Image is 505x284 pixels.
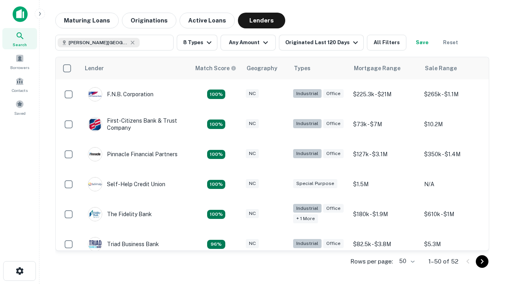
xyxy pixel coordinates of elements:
[293,89,322,98] div: Industrial
[279,35,364,50] button: Originated Last 120 Days
[2,28,37,49] a: Search
[246,89,259,98] div: NC
[289,57,349,79] th: Types
[323,119,344,128] div: Office
[293,214,318,223] div: + 1 more
[323,239,344,248] div: Office
[349,79,420,109] td: $225.3k - $21M
[285,38,360,47] div: Originated Last 120 Days
[246,149,259,158] div: NC
[349,109,420,139] td: $73k - $7M
[238,13,285,28] button: Lenders
[420,229,491,259] td: $5.3M
[420,199,491,229] td: $610k - $1M
[349,229,420,259] td: $82.5k - $3.8M
[293,204,322,213] div: Industrial
[88,207,102,221] img: picture
[177,35,217,50] button: 8 Types
[294,64,310,73] div: Types
[420,79,491,109] td: $265k - $1.1M
[293,149,322,158] div: Industrial
[246,239,259,248] div: NC
[80,57,191,79] th: Lender
[476,255,488,268] button: Go to next page
[438,35,463,50] button: Reset
[195,64,235,73] h6: Match Score
[85,64,104,73] div: Lender
[396,256,416,267] div: 50
[246,179,259,188] div: NC
[420,139,491,169] td: $350k - $1.4M
[246,119,259,128] div: NC
[428,257,458,266] p: 1–50 of 52
[323,204,344,213] div: Office
[410,35,435,50] button: Save your search to get updates of matches that match your search criteria.
[466,221,505,259] iframe: Chat Widget
[349,169,420,199] td: $1.5M
[207,150,225,159] div: Matching Properties: 13, hasApolloMatch: undefined
[246,209,259,218] div: NC
[180,13,235,28] button: Active Loans
[420,109,491,139] td: $10.2M
[195,64,236,73] div: Capitalize uses an advanced AI algorithm to match your search with the best lender. The match sco...
[122,13,176,28] button: Originations
[323,149,344,158] div: Office
[10,64,29,71] span: Borrowers
[207,210,225,219] div: Matching Properties: 13, hasApolloMatch: undefined
[13,6,28,22] img: capitalize-icon.png
[349,199,420,229] td: $180k - $1.9M
[88,237,159,251] div: Triad Business Bank
[349,57,420,79] th: Mortgage Range
[242,57,289,79] th: Geography
[2,74,37,95] a: Contacts
[420,169,491,199] td: N/A
[55,13,119,28] button: Maturing Loans
[13,41,27,48] span: Search
[323,89,344,98] div: Office
[88,177,102,191] img: picture
[247,64,277,73] div: Geography
[207,120,225,129] div: Matching Properties: 8, hasApolloMatch: undefined
[88,207,152,221] div: The Fidelity Bank
[88,148,102,161] img: picture
[88,87,153,101] div: F.n.b. Corporation
[88,88,102,101] img: picture
[2,51,37,72] a: Borrowers
[88,118,102,131] img: picture
[88,237,102,251] img: picture
[12,87,28,93] span: Contacts
[350,257,393,266] p: Rows per page:
[69,39,128,46] span: [PERSON_NAME][GEOGRAPHIC_DATA], [GEOGRAPHIC_DATA]
[420,57,491,79] th: Sale Range
[425,64,457,73] div: Sale Range
[207,240,225,249] div: Matching Properties: 7, hasApolloMatch: undefined
[293,119,322,128] div: Industrial
[354,64,400,73] div: Mortgage Range
[88,177,165,191] div: Self-help Credit Union
[88,147,178,161] div: Pinnacle Financial Partners
[2,97,37,118] a: Saved
[293,179,337,188] div: Special Purpose
[293,239,322,248] div: Industrial
[191,57,242,79] th: Capitalize uses an advanced AI algorithm to match your search with the best lender. The match sco...
[349,139,420,169] td: $127k - $3.1M
[367,35,406,50] button: All Filters
[14,110,26,116] span: Saved
[88,117,183,131] div: First-citizens Bank & Trust Company
[221,35,276,50] button: Any Amount
[207,180,225,189] div: Matching Properties: 11, hasApolloMatch: undefined
[207,90,225,99] div: Matching Properties: 9, hasApolloMatch: undefined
